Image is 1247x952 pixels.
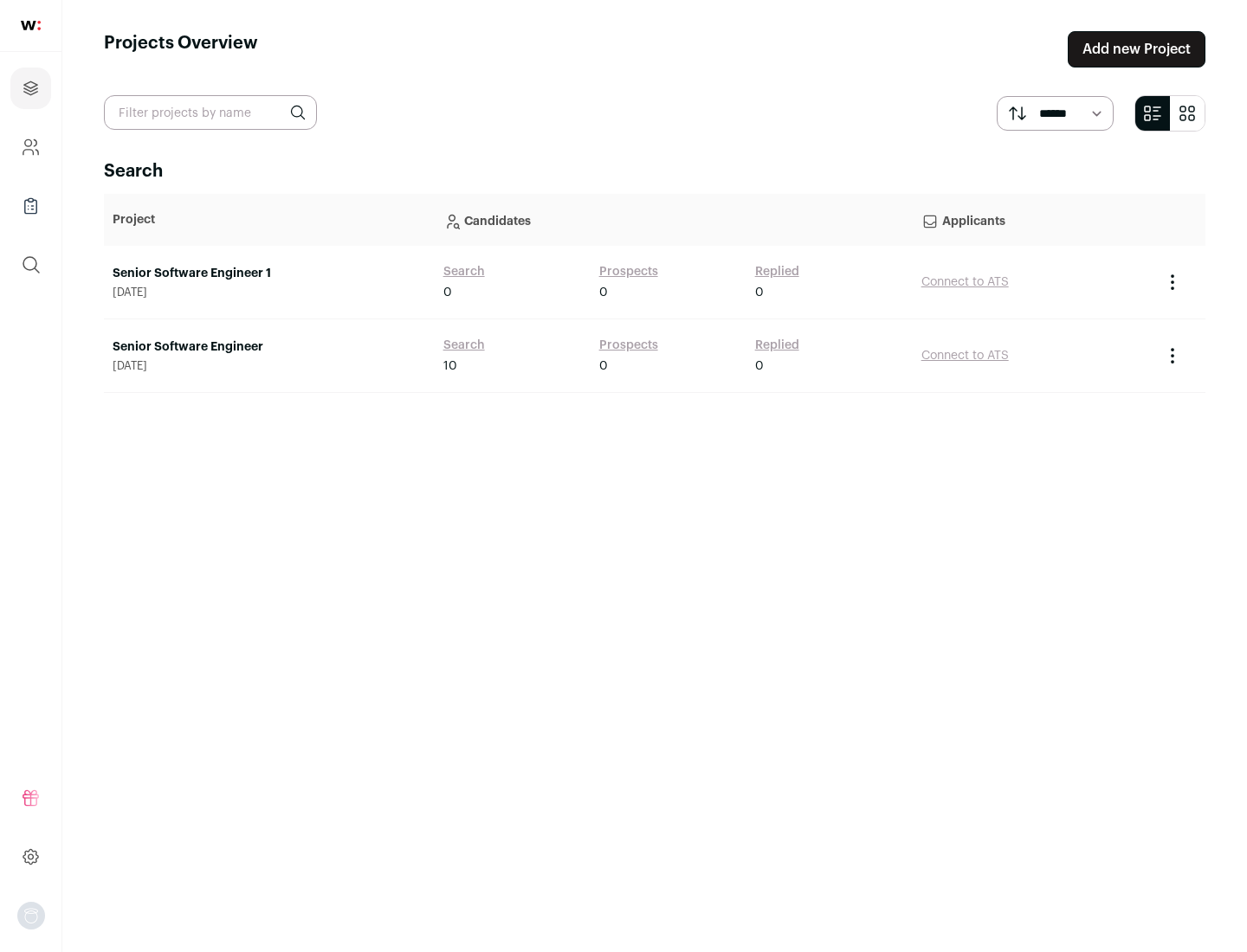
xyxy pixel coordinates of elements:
[113,286,426,299] span: [DATE]
[755,357,764,375] span: 0
[104,95,317,130] input: Filter projects by name
[443,203,904,237] p: Candidates
[113,338,426,356] a: Senior Software Engineer
[17,902,45,929] img: nopic.png
[755,263,799,280] a: Replied
[755,284,764,301] span: 0
[921,276,1009,288] a: Connect to ATS
[113,265,426,282] a: Senior Software Engineer 1
[1162,272,1183,293] button: Project Actions
[755,337,799,354] a: Replied
[10,126,51,168] a: Company and ATS Settings
[921,350,1009,362] a: Connect to ATS
[443,337,485,354] a: Search
[21,21,41,30] img: wellfound-shorthand-0d5821cbd27db2630d0214b213865d53afaa358527fdda9d0ea32b1df1b89c2c.svg
[113,211,426,228] p: Project
[10,185,51,227] a: Company Lists
[443,263,485,280] a: Search
[17,902,45,929] button: Open dropdown
[443,357,457,375] span: 10
[10,68,51,109] a: Projects
[599,337,658,354] a: Prospects
[1162,345,1183,366] button: Project Actions
[921,203,1145,237] p: Applicants
[443,284,452,301] span: 0
[104,31,258,68] h1: Projects Overview
[104,159,1205,183] h2: Search
[599,284,608,301] span: 0
[599,263,658,280] a: Prospects
[113,359,426,373] span: [DATE]
[599,357,608,375] span: 0
[1068,31,1205,68] a: Add new Project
